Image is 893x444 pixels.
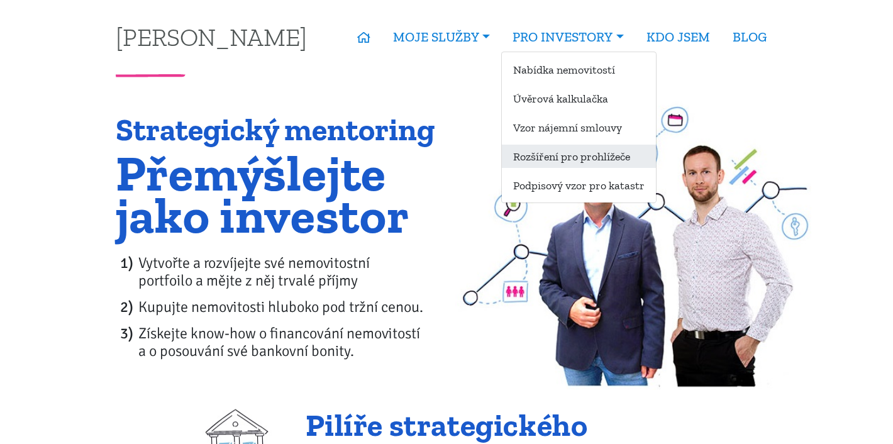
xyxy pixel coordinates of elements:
a: Úvěrová kalkulačka [502,87,656,110]
li: Kupujte nemovitosti hluboko pod tržní cenou. [138,298,438,316]
li: Vytvořte a rozvíjejte své nemovitostní portfoilo a mějte z něj trvalé příjmy [138,254,438,289]
li: Získejte know-how o financování nemovitostí a o posouvání své bankovní bonity. [138,325,438,360]
a: [PERSON_NAME] [116,25,307,49]
a: Rozšíření pro prohlížeče [502,145,656,168]
h1: Strategický mentoring [116,113,438,147]
a: MOJE SLUŽBY [382,23,501,52]
h1: Přemýšlejte jako investor [116,152,438,236]
a: KDO JSEM [635,23,721,52]
a: BLOG [721,23,778,52]
a: Vzor nájemní smlouvy [502,116,656,139]
a: PRO INVESTORY [501,23,635,52]
a: Podpisový vzor pro katastr [502,174,656,197]
a: Nabídka nemovitostí [502,58,656,81]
